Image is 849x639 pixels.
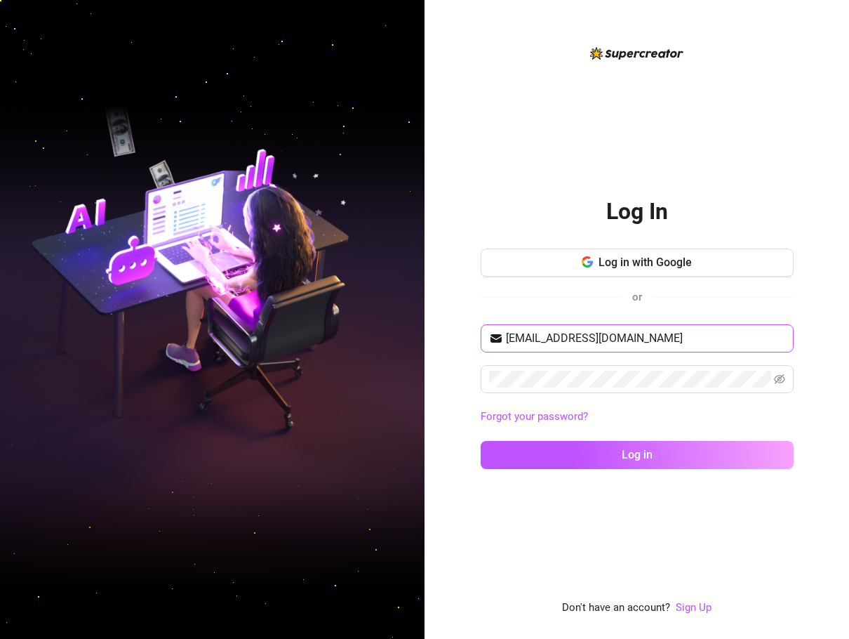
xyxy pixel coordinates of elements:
[481,410,588,423] a: Forgot your password?
[774,374,785,385] span: eye-invisible
[599,256,692,269] span: Log in with Google
[481,249,794,277] button: Log in with Google
[562,600,670,617] span: Don't have an account?
[481,441,794,469] button: Log in
[676,600,711,617] a: Sign Up
[676,601,711,614] a: Sign Up
[481,409,794,426] a: Forgot your password?
[622,448,653,461] span: Log in
[632,291,642,303] span: or
[590,47,683,60] img: logo-BBDzfeDw.svg
[506,330,785,347] input: Your email
[606,197,668,226] h2: Log In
